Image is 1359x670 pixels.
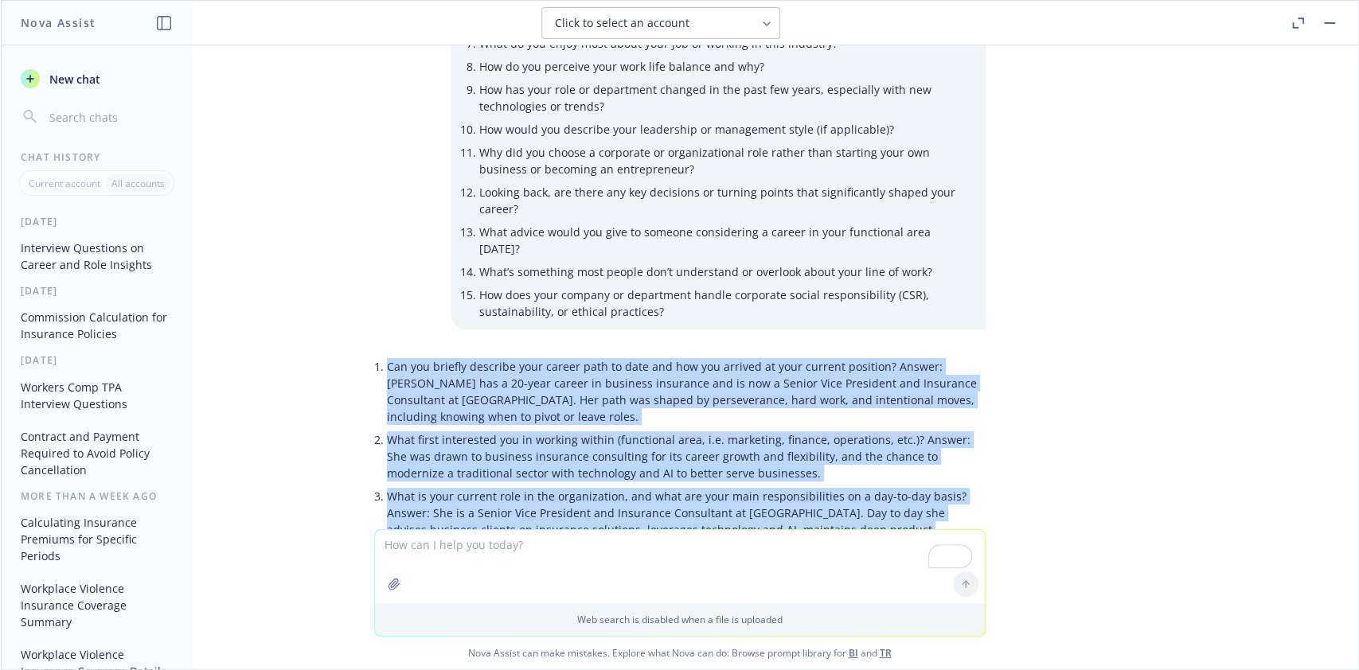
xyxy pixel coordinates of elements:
button: Workers Comp TPA Interview Questions [14,374,179,417]
li: What’s something most people don’t understand or overlook about your line of work? [479,260,970,283]
div: [DATE] [2,353,192,367]
button: Click to select an account [541,7,780,39]
p: What first interested you in working within (functional area, i.e. marketing, finance, operations... [387,431,986,481]
input: Search chats [46,106,173,128]
div: [DATE] [2,215,192,228]
p: All accounts [111,177,165,190]
li: Why did you choose a corporate or organizational role rather than starting your own business or b... [479,141,970,181]
li: Looking back, are there any key decisions or turning points that significantly shaped your career? [479,181,970,220]
textarea: To enrich screen reader interactions, please activate Accessibility in Grammarly extension settings [375,530,985,603]
a: BI [849,646,858,660]
div: Chat History [2,150,192,164]
button: New chat [14,64,179,93]
li: How would you describe your leadership or management style (if applicable)? [479,118,970,141]
p: Can you briefly describe your career path to date and how you arrived at your current position? A... [387,358,986,425]
button: Workplace Violence Insurance Coverage Summary [14,575,179,635]
li: How does your company or department handle corporate social responsibility (CSR), sustainability,... [479,283,970,323]
div: [DATE] [2,284,192,298]
button: Commission Calculation for Insurance Policies [14,304,179,347]
button: Calculating Insurance Premiums for Specific Periods [14,509,179,569]
li: How do you perceive your work life balance and why? [479,55,970,78]
button: Contract and Payment Required to Avoid Policy Cancellation [14,423,179,483]
li: How has your role or department changed in the past few years, especially with new technologies o... [479,78,970,118]
li: What advice would you give to someone considering a career in your functional area [DATE]? [479,220,970,260]
button: Interview Questions on Career and Role Insights [14,235,179,278]
h1: Nova Assist [21,14,96,31]
p: What is your current role in the organization, and what are your main responsibilities on a day-t... [387,488,986,555]
p: Current account [29,177,100,190]
a: TR [880,646,892,660]
p: Web search is disabled when a file is uploaded [385,613,975,626]
div: More than a week ago [2,489,192,503]
span: Nova Assist can make mistakes. Explore what Nova can do: Browse prompt library for and [7,637,1352,669]
span: Click to select an account [555,15,689,31]
span: New chat [46,71,100,88]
